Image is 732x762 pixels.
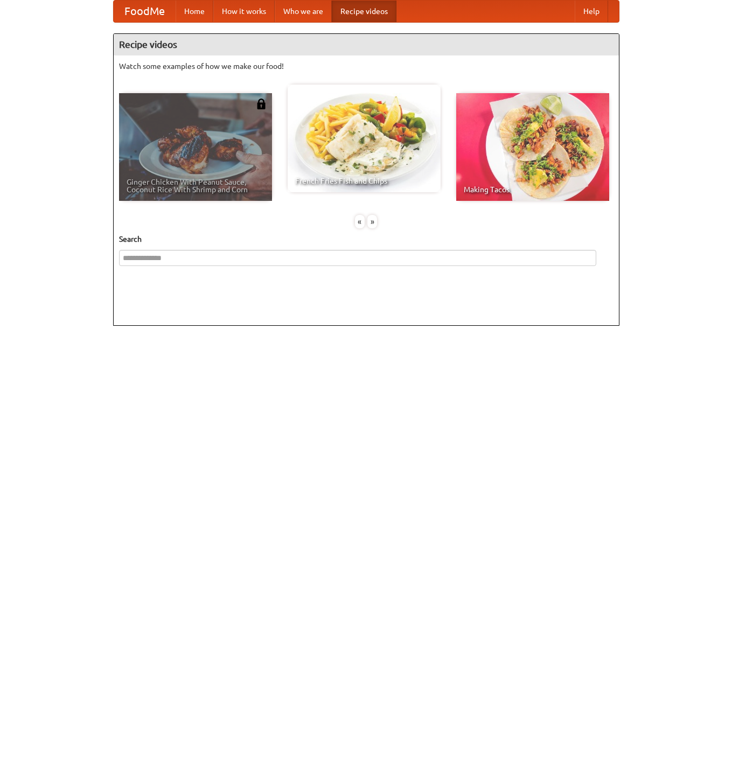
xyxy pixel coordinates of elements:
[332,1,396,22] a: Recipe videos
[213,1,275,22] a: How it works
[114,34,619,55] h4: Recipe videos
[295,177,433,185] span: French Fries Fish and Chips
[275,1,332,22] a: Who we are
[288,85,441,192] a: French Fries Fish and Chips
[355,215,365,228] div: «
[575,1,608,22] a: Help
[456,93,609,201] a: Making Tacos
[119,234,614,244] h5: Search
[256,99,267,109] img: 483408.png
[464,186,602,193] span: Making Tacos
[367,215,377,228] div: »
[119,61,614,72] p: Watch some examples of how we make our food!
[176,1,213,22] a: Home
[114,1,176,22] a: FoodMe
